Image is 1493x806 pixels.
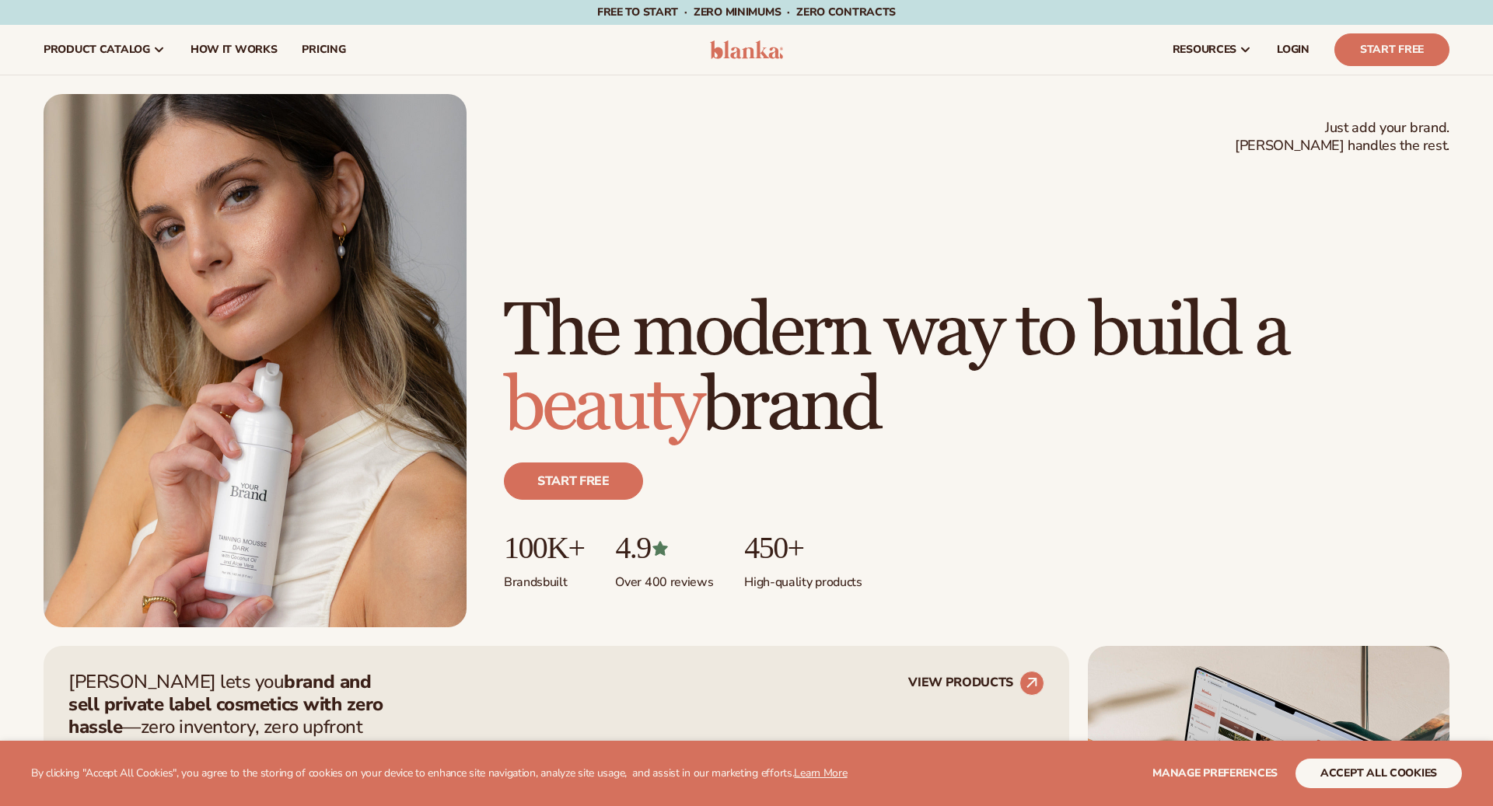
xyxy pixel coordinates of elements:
[504,295,1449,444] h1: The modern way to build a brand
[744,531,862,565] p: 450+
[1152,766,1278,780] span: Manage preferences
[1277,44,1309,56] span: LOGIN
[794,766,847,780] a: Learn More
[504,462,643,500] a: Start free
[710,40,784,59] img: logo
[615,531,713,565] p: 4.9
[31,767,848,780] p: By clicking "Accept All Cookies", you agree to the storing of cookies on your device to enhance s...
[191,44,278,56] span: How It Works
[68,669,383,739] strong: brand and sell private label cosmetics with zero hassle
[504,531,584,565] p: 100K+
[504,565,584,591] p: Brands built
[504,361,701,452] span: beauty
[1295,759,1462,788] button: accept all cookies
[908,671,1044,696] a: VIEW PRODUCTS
[1264,25,1322,75] a: LOGIN
[289,25,358,75] a: pricing
[615,565,713,591] p: Over 400 reviews
[597,5,896,19] span: Free to start · ZERO minimums · ZERO contracts
[178,25,290,75] a: How It Works
[31,25,178,75] a: product catalog
[44,94,467,627] img: Female holding tanning mousse.
[1152,759,1278,788] button: Manage preferences
[302,44,345,56] span: pricing
[44,44,150,56] span: product catalog
[1173,44,1236,56] span: resources
[1160,25,1264,75] a: resources
[1334,33,1449,66] a: Start Free
[1235,119,1449,155] span: Just add your brand. [PERSON_NAME] handles the rest.
[744,565,862,591] p: High-quality products
[68,671,403,760] p: [PERSON_NAME] lets you —zero inventory, zero upfront costs, and we handle fulfillment for you.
